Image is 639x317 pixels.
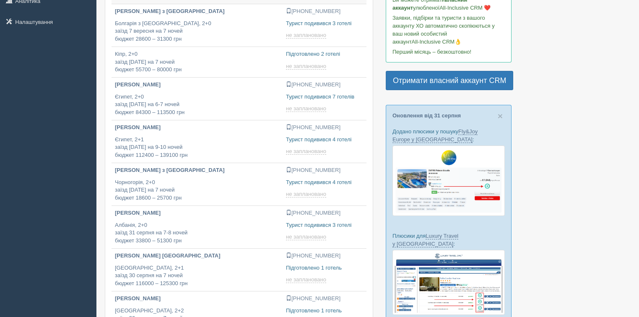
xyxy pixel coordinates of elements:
p: Єгипет, 2+0 заїзд [DATE] на 6-7 ночей бюджет 84300 – 113500 грн [115,93,279,117]
p: Підготовлено 1 готель [286,307,363,315]
p: Турист подивився 4 готелі [286,136,363,144]
img: luxury-travel-%D0%BF%D0%BE%D0%B4%D0%B1%D0%BE%D1%80%D0%BA%D0%B0-%D1%81%D1%80%D0%BC-%D0%B4%D0%BB%D1... [392,250,505,314]
a: не заплановано [286,234,328,240]
p: Албанія, 2+0 заїзд 31 серпня на 7-8 ночей бюджет 33800 – 51300 грн [115,221,279,245]
p: [PHONE_NUMBER] [286,166,363,174]
p: [PHONE_NUMBER] [286,209,363,217]
p: Додано плюсики у пошуку : [392,127,505,143]
p: Турист подивився 4 готелі [286,179,363,187]
a: Кіпр, 2+0заїзд [DATE] на 7 ночейбюджет 55700 – 80000 грн [112,47,283,77]
button: Close [498,112,503,120]
p: Підготовлено 1 готель [286,264,363,272]
a: не заплановано [286,32,328,39]
p: Підготовлено 2 готелі [286,50,363,58]
p: [PERSON_NAME] [115,209,279,217]
a: не заплановано [286,148,328,155]
p: [PHONE_NUMBER] [286,8,363,16]
span: All-Inclusive CRM ❤️ [439,5,491,11]
p: Болгарія з [GEOGRAPHIC_DATA], 2+0 заїзд 7 вересня на 7 ночей бюджет 28600 – 31300 грн [115,20,279,43]
a: Fly&Joy Europe у [GEOGRAPHIC_DATA] [392,128,478,143]
p: [PERSON_NAME] з [GEOGRAPHIC_DATA] [115,166,279,174]
p: [PHONE_NUMBER] [286,252,363,260]
img: fly-joy-de-proposal-crm-for-travel-agency.png [392,146,505,216]
span: не заплановано [286,234,326,240]
p: Перший місяць – безкоштовно! [392,48,505,56]
a: не заплановано [286,191,328,197]
p: [PERSON_NAME] [GEOGRAPHIC_DATA] [115,252,279,260]
p: [PHONE_NUMBER] [286,295,363,303]
a: [PERSON_NAME] [GEOGRAPHIC_DATA] [GEOGRAPHIC_DATA], 2+1заїзд 30 серпня на 7 ночейбюджет 116000 – 1... [112,249,283,291]
span: не заплановано [286,148,326,155]
p: [PERSON_NAME] з [GEOGRAPHIC_DATA] [115,8,279,16]
p: [GEOGRAPHIC_DATA], 2+1 заїзд 30 серпня на 7 ночей бюджет 116000 – 125300 грн [115,264,279,288]
span: × [498,111,503,121]
a: [PERSON_NAME] з [GEOGRAPHIC_DATA] Болгарія з [GEOGRAPHIC_DATA], 2+0заїзд 7 вересня на 7 ночейбюдж... [112,4,283,47]
p: Єгипет, 2+1 заїзд [DATE] на 9-10 ночей бюджет 112400 – 139100 грн [115,136,279,159]
span: All-Inclusive CRM👌 [412,39,462,45]
a: [PERSON_NAME] з [GEOGRAPHIC_DATA] Чорногорія, 2+0заїзд [DATE] на 7 ночейбюджет 18600 – 25700 грн [112,163,283,205]
span: не заплановано [286,105,326,112]
a: [PERSON_NAME] Єгипет, 2+1заїзд [DATE] на 9-10 ночейбюджет 112400 – 139100 грн [112,120,283,163]
a: Отримати власний аккаунт CRM [386,71,513,90]
a: [PERSON_NAME] Єгипет, 2+0заїзд [DATE] на 6-7 ночейбюджет 84300 – 113500 грн [112,78,283,120]
a: не заплановано [286,105,328,112]
p: Чорногорія, 2+0 заїзд [DATE] на 7 ночей бюджет 18600 – 25700 грн [115,179,279,202]
p: [PERSON_NAME] [115,81,279,89]
p: [PERSON_NAME] [115,295,279,303]
a: [PERSON_NAME] Албанія, 2+0заїзд 31 серпня на 7-8 ночейбюджет 33800 – 51300 грн [112,206,283,248]
p: [PHONE_NUMBER] [286,81,363,89]
a: Оновлення від 31 серпня [392,112,461,119]
a: не заплановано [286,63,328,70]
span: не заплановано [286,191,326,197]
p: Турист подивився 7 готелів [286,93,363,101]
p: Заявки, підбірки та туристи з вашого аккаунту ХО автоматично скопіюються у ваш новий особистий ак... [392,14,505,46]
p: Турист подивився 3 готелі [286,221,363,229]
p: [PHONE_NUMBER] [286,124,363,132]
p: Плюсики для : [392,232,505,248]
a: Luxury Travel у [GEOGRAPHIC_DATA] [392,233,458,247]
span: не заплановано [286,32,326,39]
p: Турист подивився 3 готелі [286,20,363,28]
p: Кіпр, 2+0 заїзд [DATE] на 7 ночей бюджет 55700 – 80000 грн [115,50,279,74]
span: не заплановано [286,276,326,283]
span: не заплановано [286,63,326,70]
a: не заплановано [286,276,328,283]
p: [PERSON_NAME] [115,124,279,132]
